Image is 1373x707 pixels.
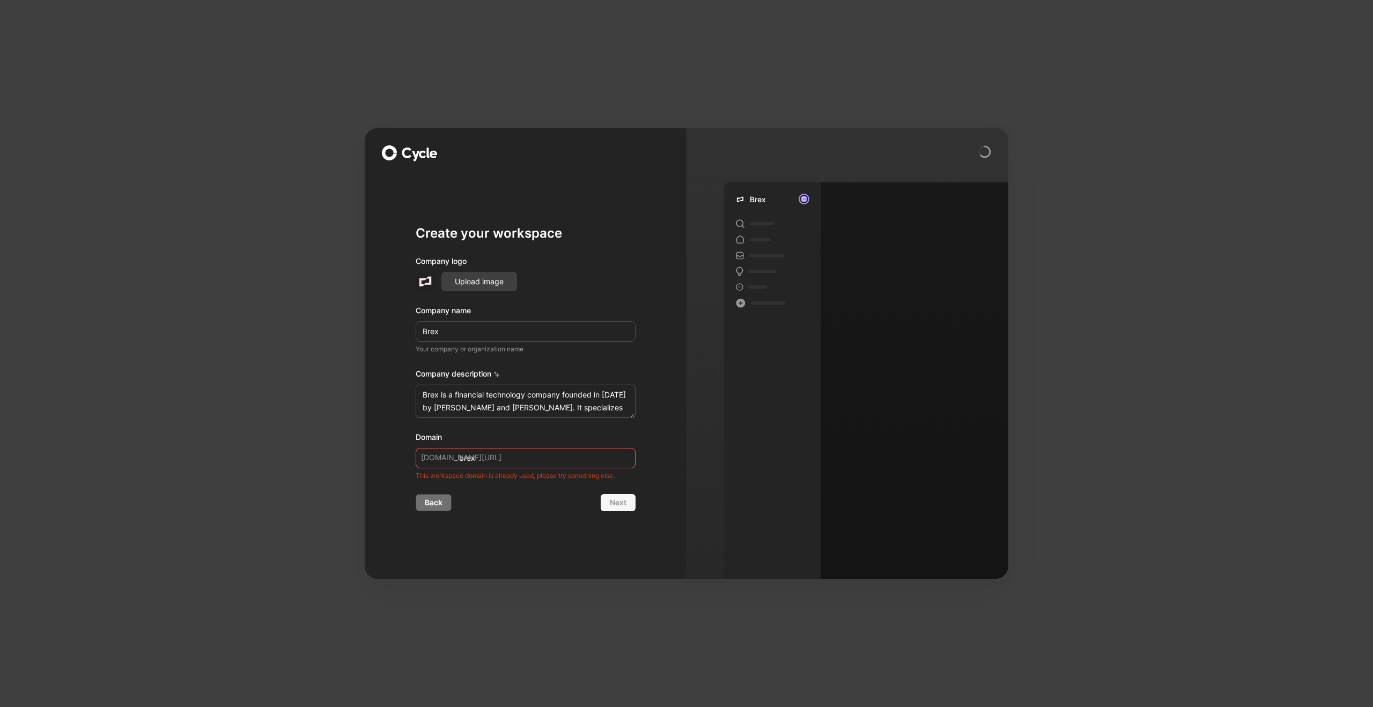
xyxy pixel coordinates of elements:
[416,367,636,385] div: Company description
[416,470,636,481] div: This workspace domain is already used, please try something else.
[416,272,435,291] img: brex.com
[421,451,501,464] span: [DOMAIN_NAME][URL]
[735,194,745,205] img: brex.com
[425,496,442,509] span: Back
[416,321,636,342] input: Example
[416,255,636,272] div: Company logo
[416,304,636,317] div: Company name
[441,272,517,291] button: Upload image
[750,193,766,206] div: Brex
[416,344,636,355] p: Your company or organization name
[416,494,452,511] button: Back
[800,195,808,203] img: avatar
[455,275,504,288] span: Upload image
[416,431,636,444] div: Domain
[416,225,636,242] h1: Create your workspace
